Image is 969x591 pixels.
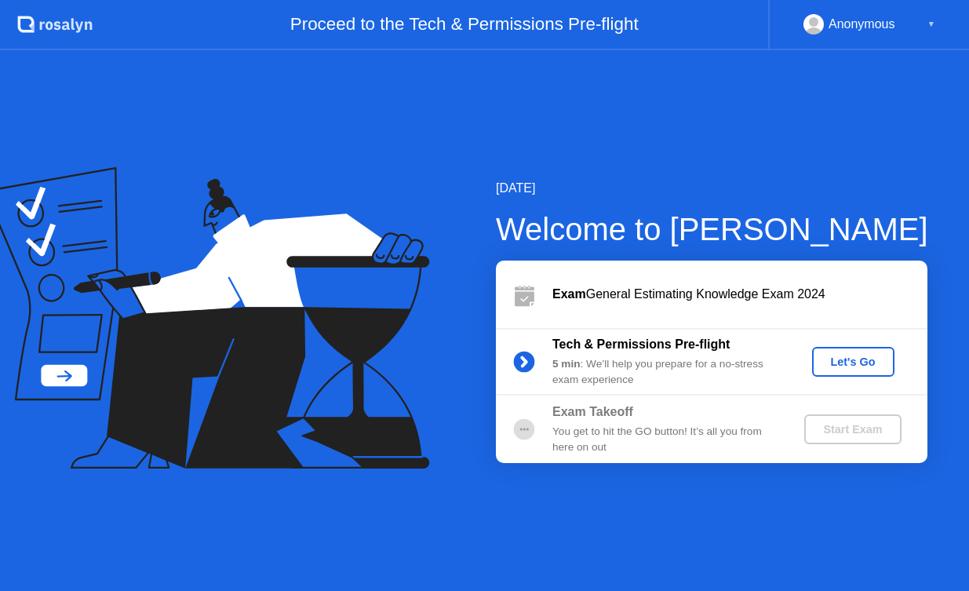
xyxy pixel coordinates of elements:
div: [DATE] [496,179,928,198]
div: Start Exam [811,423,894,436]
div: Welcome to [PERSON_NAME] [496,206,928,253]
b: Exam [552,287,586,301]
div: ▼ [927,14,935,35]
b: Exam Takeoff [552,405,633,418]
div: You get to hit the GO button! It’s all you from here on out [552,424,778,456]
div: Anonymous [829,14,895,35]
b: Tech & Permissions Pre-flight [552,337,730,351]
div: : We’ll help you prepare for a no-stress exam experience [552,356,778,389]
div: General Estimating Knowledge Exam 2024 [552,285,927,304]
button: Let's Go [812,347,894,377]
b: 5 min [552,358,581,370]
button: Start Exam [804,414,901,444]
div: Let's Go [818,356,888,368]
